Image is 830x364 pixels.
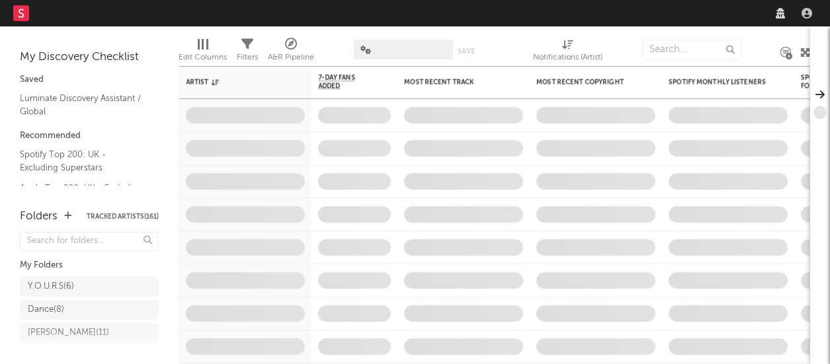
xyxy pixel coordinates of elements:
[28,302,64,318] div: Dance ( 8 )
[186,78,285,86] div: Artist
[237,33,258,71] div: Filters
[20,128,159,144] div: Recommended
[20,232,159,251] input: Search for folders...
[179,33,227,71] div: Edit Columns
[28,325,109,341] div: [PERSON_NAME] ( 11 )
[20,50,159,65] div: My Discovery Checklist
[179,50,227,65] div: Edit Columns
[20,277,159,297] a: Y.O.U.R.S(6)
[20,72,159,88] div: Saved
[20,91,145,118] a: Luminate Discovery Assistant / Global
[533,33,602,71] div: Notifications (Artist)
[20,181,145,208] a: Apple Top 200: UK - Excluding Superstars
[642,40,741,59] input: Search...
[237,50,258,65] div: Filters
[268,50,314,65] div: A&R Pipeline
[87,213,159,220] button: Tracked Artists(161)
[20,147,145,174] a: Spotify Top 200: UK - Excluding Superstars
[536,78,636,86] div: Most Recent Copyright
[669,78,768,86] div: Spotify Monthly Listeners
[20,323,159,343] a: [PERSON_NAME](11)
[28,279,74,295] div: Y.O.U.R.S ( 6 )
[458,48,475,55] button: Save
[268,33,314,71] div: A&R Pipeline
[20,258,159,273] div: My Folders
[533,50,602,65] div: Notifications (Artist)
[318,74,371,90] span: 7-Day Fans Added
[20,209,58,225] div: Folders
[404,78,503,86] div: Most Recent Track
[20,300,159,320] a: Dance(8)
